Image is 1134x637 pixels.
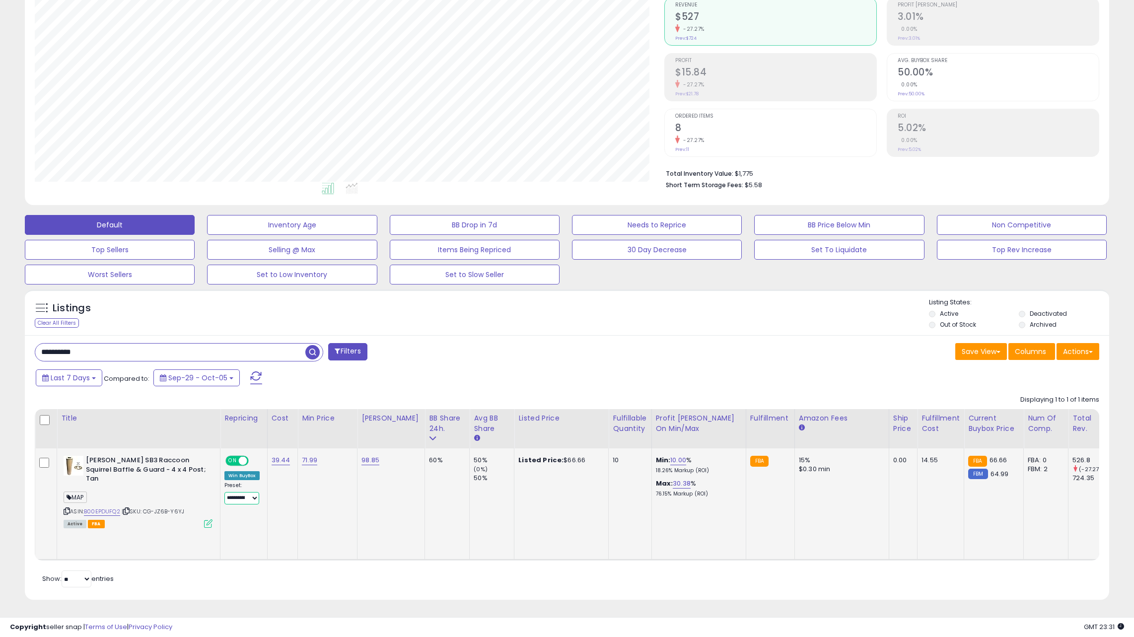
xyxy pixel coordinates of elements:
[750,456,769,467] small: FBA
[898,58,1099,64] span: Avg. Buybox Share
[85,622,127,632] a: Terms of Use
[666,169,733,178] b: Total Inventory Value:
[88,520,105,528] span: FBA
[799,456,881,465] div: 15%
[666,181,743,189] b: Short Term Storage Fees:
[84,507,120,516] a: B00EPDUFQ2
[937,215,1107,235] button: Non Competitive
[247,457,263,465] span: OFF
[224,413,263,424] div: Repricing
[1030,309,1067,318] label: Deactivated
[474,474,514,483] div: 50%
[572,215,742,235] button: Needs to Reprice
[64,456,83,476] img: 31rmCcmvFTL._SL40_.jpg
[474,413,510,434] div: Avg BB Share
[898,137,918,144] small: 0.00%
[207,240,377,260] button: Selling @ Max
[754,215,924,235] button: BB Price Below Min
[898,81,918,88] small: 0.00%
[754,240,924,260] button: Set To Liquidate
[656,479,738,497] div: %
[675,11,876,24] h2: $527
[429,456,462,465] div: 60%
[968,413,1019,434] div: Current Buybox Price
[656,456,738,474] div: %
[53,301,91,315] h5: Listings
[10,623,172,632] div: seller snap | |
[921,456,956,465] div: 14.55
[1084,622,1124,632] span: 2025-10-13 23:31 GMT
[990,455,1007,465] span: 66.66
[898,114,1099,119] span: ROI
[518,413,604,424] div: Listed Price
[129,622,172,632] a: Privacy Policy
[361,413,421,424] div: [PERSON_NAME]
[51,373,90,383] span: Last 7 Days
[898,146,921,152] small: Prev: 5.02%
[1028,465,1061,474] div: FBM: 2
[673,479,691,489] a: 30.38
[968,456,987,467] small: FBA
[390,265,560,284] button: Set to Slow Seller
[35,318,79,328] div: Clear All Filters
[122,507,184,515] span: | SKU: CG-JZ6B-Y6YJ
[898,35,920,41] small: Prev: 3.01%
[1057,343,1099,360] button: Actions
[898,122,1099,136] h2: 5.02%
[799,465,881,474] div: $0.30 min
[613,456,643,465] div: 10
[224,482,260,504] div: Preset:
[675,146,689,152] small: Prev: 11
[893,413,913,434] div: Ship Price
[572,240,742,260] button: 30 Day Decrease
[675,91,699,97] small: Prev: $21.78
[272,455,290,465] a: 39.44
[272,413,294,424] div: Cost
[666,167,1092,179] li: $1,775
[940,309,958,318] label: Active
[25,215,195,235] button: Default
[64,520,86,528] span: All listings currently available for purchase on Amazon
[64,492,87,503] span: MAP
[104,374,149,383] span: Compared to:
[921,413,960,434] div: Fulfillment Cost
[675,67,876,80] h2: $15.84
[86,456,207,486] b: [PERSON_NAME] SB3 Raccoon Squirrel Baffle & Guard - 4 x 4 Post; Tan
[61,413,216,424] div: Title
[390,240,560,260] button: Items Being Repriced
[25,240,195,260] button: Top Sellers
[898,67,1099,80] h2: 50.00%
[991,469,1009,479] span: 64.99
[64,456,213,527] div: ASIN:
[361,455,379,465] a: 98.85
[651,409,746,448] th: The percentage added to the cost of goods (COGS) that forms the calculator for Min & Max prices.
[1072,474,1113,483] div: 724.35
[675,58,876,64] span: Profit
[518,455,564,465] b: Listed Price:
[1008,343,1055,360] button: Columns
[680,137,705,144] small: -27.27%
[302,455,317,465] a: 71.99
[670,455,686,465] a: 10.00
[675,114,876,119] span: Ordered Items
[1015,347,1046,356] span: Columns
[1072,456,1113,465] div: 526.8
[898,25,918,33] small: 0.00%
[898,91,924,97] small: Prev: 50.00%
[675,35,697,41] small: Prev: $724
[656,467,738,474] p: 18.26% Markup (ROI)
[168,373,227,383] span: Sep-29 - Oct-05
[745,180,762,190] span: $5.58
[898,2,1099,8] span: Profit [PERSON_NAME]
[474,465,488,473] small: (0%)
[656,491,738,497] p: 76.15% Markup (ROI)
[1072,413,1109,434] div: Total Rev.
[656,479,673,488] b: Max:
[226,457,239,465] span: ON
[675,2,876,8] span: Revenue
[750,413,790,424] div: Fulfillment
[680,25,705,33] small: -27.27%
[968,469,988,479] small: FBM
[799,424,805,432] small: Amazon Fees.
[937,240,1107,260] button: Top Rev Increase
